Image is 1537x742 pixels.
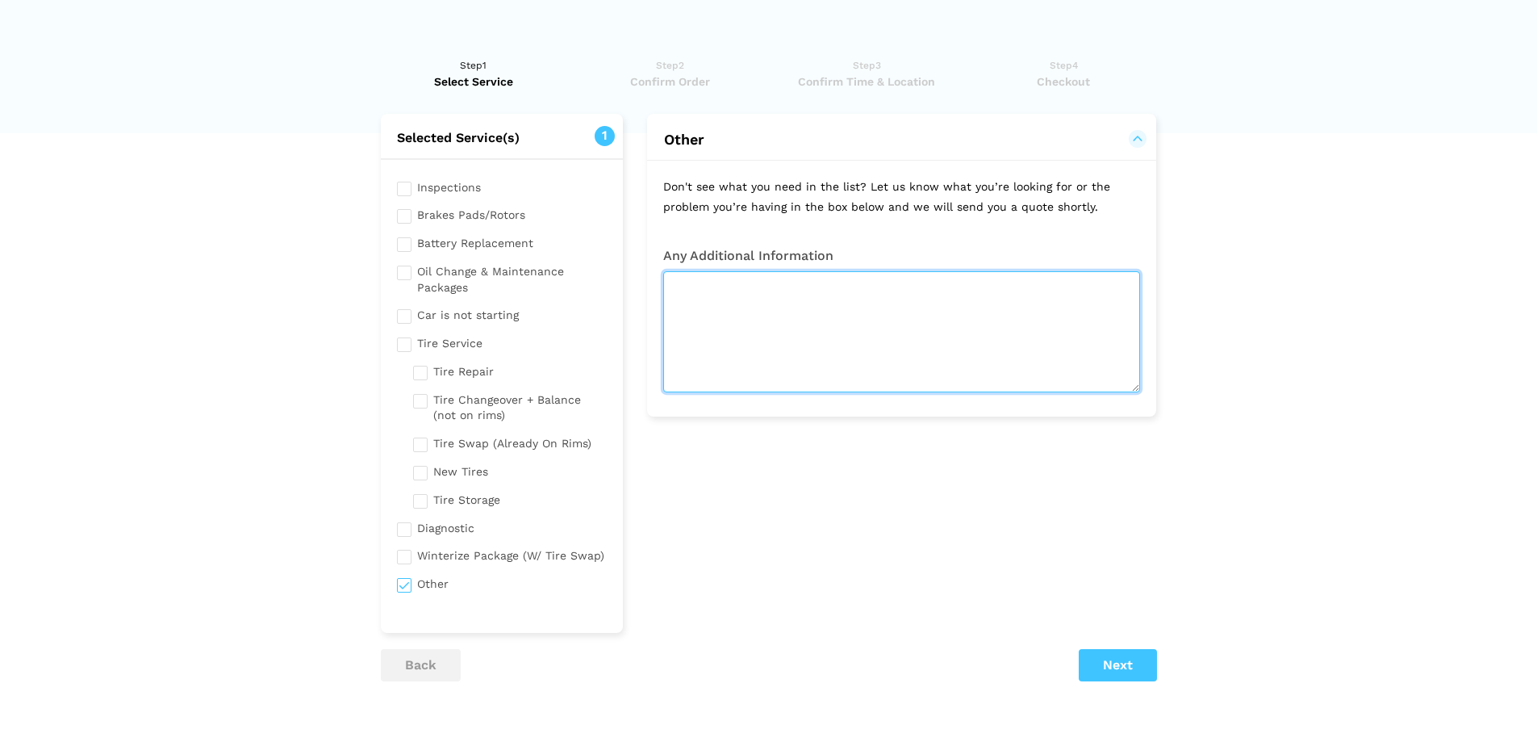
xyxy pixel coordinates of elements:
[663,249,1140,263] h3: Any Additional Information
[595,126,615,146] span: 1
[774,57,960,90] a: Step3
[774,73,960,90] span: Confirm Time & Location
[1079,649,1157,681] button: Next
[381,57,567,90] a: Step1
[577,73,763,90] span: Confirm Order
[663,130,1140,149] button: Other
[381,649,461,681] button: back
[647,161,1156,233] p: Don't see what you need in the list? Let us know what you’re looking for or the problem you’re ha...
[577,57,763,90] a: Step2
[971,73,1157,90] span: Checkout
[381,73,567,90] span: Select Service
[381,130,624,146] h2: Selected Service(s)
[971,57,1157,90] a: Step4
